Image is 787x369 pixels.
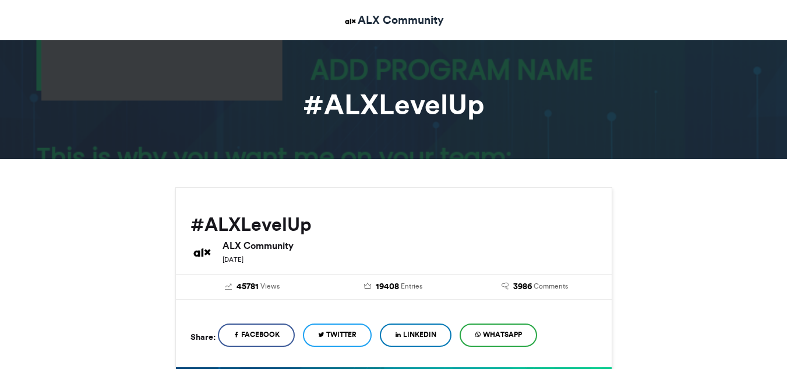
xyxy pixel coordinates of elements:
span: Facebook [241,329,280,340]
h1: #ALXLevelUp [70,90,717,118]
span: Twitter [326,329,357,340]
a: Twitter [303,324,372,347]
span: Comments [534,281,568,291]
span: 45781 [237,280,259,293]
span: 19408 [376,280,399,293]
span: Entries [401,281,422,291]
img: ALX Community [343,14,358,29]
small: [DATE] [223,255,243,263]
span: LinkedIn [403,329,436,340]
a: LinkedIn [380,324,451,347]
h5: Share: [190,329,216,345]
span: Views [260,281,280,291]
h6: ALX Community [223,241,597,250]
a: 45781 Views [190,280,315,293]
h2: #ALXLevelUp [190,214,597,235]
a: Facebook [218,324,295,347]
a: 19408 Entries [331,280,456,293]
a: ALX Community [343,12,444,29]
a: WhatsApp [460,324,537,347]
span: 3986 [513,280,532,293]
a: 3986 Comments [473,280,597,293]
img: ALX Community [190,241,214,264]
span: WhatsApp [483,329,522,340]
